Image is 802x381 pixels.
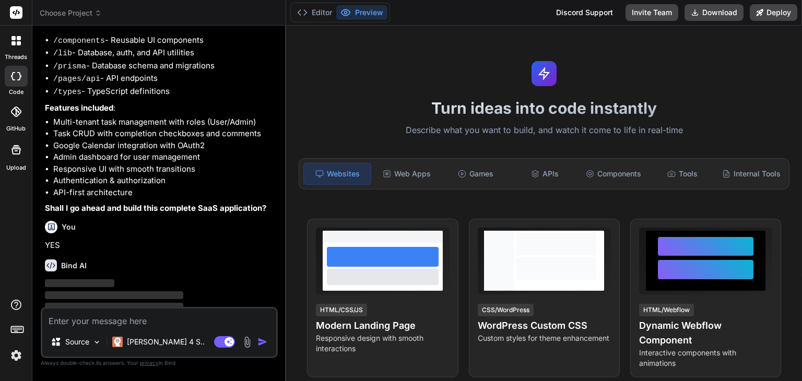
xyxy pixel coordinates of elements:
div: Games [442,163,509,185]
button: Download [685,4,744,21]
li: - API endpoints [53,73,276,86]
img: Claude 4 Sonnet [112,337,123,347]
label: threads [5,53,27,62]
code: /pages/api [53,75,100,84]
strong: Features included [45,103,113,113]
span: ‌ [45,291,183,299]
code: /components [53,37,105,45]
label: code [9,88,23,97]
img: Pick Models [92,338,101,347]
li: - Reusable UI components [53,34,276,47]
h4: Dynamic Webflow Component [639,318,772,348]
img: attachment [241,336,253,348]
button: Preview [336,5,387,20]
h6: You [62,222,76,232]
code: /prisma [53,62,86,71]
label: GitHub [6,124,26,133]
h4: Modern Landing Page [316,318,449,333]
p: Custom styles for theme enhancement [478,333,611,343]
li: Task CRUD with completion checkboxes and comments [53,128,276,140]
div: CSS/WordPress [478,304,534,316]
li: Admin dashboard for user management [53,151,276,163]
p: Source [65,337,89,347]
span: Choose Project [40,8,102,18]
li: - Database, auth, and API utilities [53,47,276,60]
li: Google Calendar integration with OAuth2 [53,140,276,152]
div: APIs [511,163,578,185]
p: YES [45,240,276,252]
button: Deploy [750,4,797,21]
div: HTML/Webflow [639,304,694,316]
strong: Shall I go ahead and build this complete SaaS application? [45,203,266,213]
p: Always double-check its answers. Your in Bind [41,358,278,368]
div: Components [580,163,647,185]
h1: Turn ideas into code instantly [292,99,796,117]
div: HTML/CSS/JS [316,304,367,316]
img: settings [7,347,25,364]
li: Authentication & authorization [53,175,276,187]
h4: WordPress Custom CSS [478,318,611,333]
span: ‌ [45,279,114,287]
p: Interactive components with animations [639,348,772,368]
button: Editor [293,5,336,20]
div: Websites [303,163,371,185]
li: Multi-tenant task management with roles (User/Admin) [53,116,276,128]
label: Upload [6,163,26,172]
p: : [45,102,276,114]
p: Describe what you want to build, and watch it come to life in real-time [292,124,796,137]
div: Tools [649,163,716,185]
p: Responsive design with smooth interactions [316,333,449,354]
div: Web Apps [373,163,440,185]
p: [PERSON_NAME] 4 S.. [127,337,205,347]
li: - TypeScript definitions [53,86,276,99]
button: Invite Team [626,4,678,21]
li: - Database schema and migrations [53,60,276,73]
li: Responsive UI with smooth transitions [53,163,276,175]
h6: Bind AI [61,260,87,271]
code: /types [53,88,81,97]
span: privacy [140,360,159,366]
li: API-first architecture [53,187,276,199]
img: icon [257,337,268,347]
div: Discord Support [550,4,619,21]
div: Internal Tools [718,163,785,185]
code: /lib [53,49,72,58]
span: ‌ [45,303,183,311]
